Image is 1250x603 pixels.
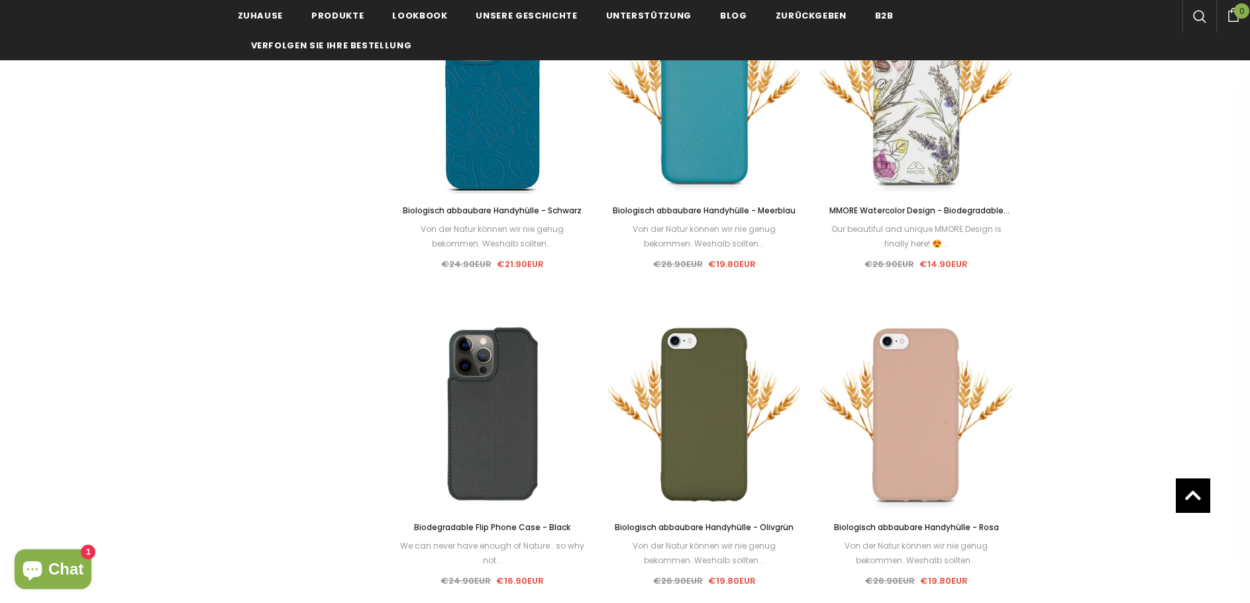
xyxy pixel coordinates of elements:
a: Biologisch abbaubare Handyhülle - Meerblau [608,203,800,218]
span: Unterstützung [606,9,692,22]
span: Zurückgeben [776,9,847,22]
span: Biologisch abbaubare Handyhülle - Rosa [834,521,999,533]
a: 0 [1216,6,1250,22]
inbox-online-store-chat: Onlineshop-Chat von Shopify [11,549,95,592]
span: €19.80EUR [708,258,756,270]
span: Biologisch abbaubare Handyhülle - Meerblau [613,205,796,216]
span: €19.80EUR [708,575,756,587]
div: Von der Natur können wir nie genug bekommen. Weshalb sollten... [608,539,800,568]
div: Our beautiful and unique MMORE Design is finally here! 😍... [820,222,1012,251]
span: €21.90EUR [497,258,544,270]
span: Lookbook [392,9,447,22]
span: MMORE Watercolor Design - Biodegradable Phone Case [829,205,1010,231]
div: Von der Natur können wir nie genug bekommen. Weshalb sollten... [820,539,1012,568]
span: €19.80EUR [920,575,968,587]
a: MMORE Watercolor Design - Biodegradable Phone Case [820,203,1012,218]
span: 0 [1234,3,1249,19]
span: Biologisch abbaubare Handyhülle - Schwarz [403,205,582,216]
span: €26.90EUR [864,258,914,270]
span: Unsere Geschichte [476,9,577,22]
div: Von der Natur können wir nie genug bekommen. Weshalb sollten... [397,222,589,251]
span: B2B [875,9,894,22]
div: Von der Natur können wir nie genug bekommen. Weshalb sollten... [608,222,800,251]
a: Biologisch abbaubare Handyhülle - Rosa [820,520,1012,535]
span: €24.90EUR [441,575,491,587]
span: Zuhause [238,9,284,22]
span: Produkte [311,9,364,22]
span: €14.90EUR [919,258,968,270]
div: We can never have enough of Nature.. so why not... [397,539,589,568]
span: Verfolgen Sie Ihre Bestellung [251,39,412,52]
span: €26.90EUR [653,258,703,270]
span: €26.90EUR [865,575,915,587]
span: €26.90EUR [653,575,703,587]
span: Biodegradable Flip Phone Case - Black [414,521,570,533]
span: €24.90EUR [441,258,492,270]
a: Biologisch abbaubare Handyhülle - Schwarz [397,203,589,218]
span: Biologisch abbaubare Handyhülle - Olivgrün [615,521,794,533]
span: Blog [720,9,747,22]
span: €16.90EUR [496,575,544,587]
a: Verfolgen Sie Ihre Bestellung [251,30,412,60]
a: Biodegradable Flip Phone Case - Black [397,520,589,535]
a: Biologisch abbaubare Handyhülle - Olivgrün [608,520,800,535]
